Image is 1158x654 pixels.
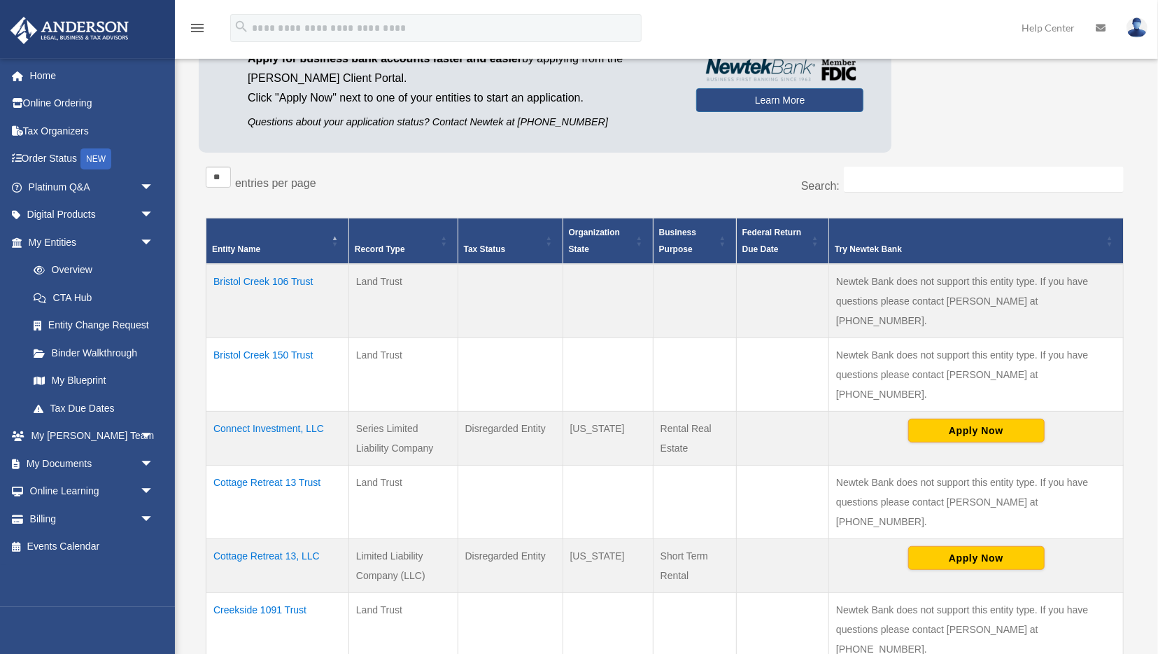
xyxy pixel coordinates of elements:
a: Entity Change Request [20,312,168,340]
button: Apply Now [908,546,1045,570]
img: Anderson Advisors Platinum Portal [6,17,133,44]
img: NewtekBankLogoSM.png [703,59,856,81]
a: Learn More [696,88,863,112]
td: Short Term Rental [653,539,736,593]
td: Bristol Creek 106 Trust [206,264,349,338]
p: by applying from the [PERSON_NAME] Client Portal. [248,49,675,88]
a: Order StatusNEW [10,145,175,174]
span: arrow_drop_down [140,450,168,478]
a: My [PERSON_NAME] Teamarrow_drop_down [10,422,175,450]
td: Land Trust [348,264,458,338]
a: Digital Productsarrow_drop_down [10,201,175,229]
a: Overview [20,256,161,284]
td: Disregarded Entity [458,539,563,593]
th: Record Type: Activate to sort [348,218,458,265]
th: Try Newtek Bank : Activate to sort [829,218,1124,265]
td: Cottage Retreat 13 Trust [206,466,349,539]
th: Business Purpose: Activate to sort [653,218,736,265]
td: Rental Real Estate [653,412,736,466]
th: Organization State: Activate to sort [563,218,653,265]
span: arrow_drop_down [140,422,168,451]
p: Questions about your application status? Contact Newtek at [PHONE_NUMBER] [248,113,675,131]
th: Federal Return Due Date: Activate to sort [736,218,828,265]
a: Events Calendar [10,533,175,561]
a: Billingarrow_drop_down [10,505,175,533]
a: Platinum Q&Aarrow_drop_down [10,173,175,201]
a: Tax Organizers [10,117,175,145]
a: Online Learningarrow_drop_down [10,478,175,506]
img: User Pic [1127,18,1148,38]
td: [US_STATE] [563,539,653,593]
label: Search: [801,180,840,192]
td: Newtek Bank does not support this entity type. If you have questions please contact [PERSON_NAME]... [829,264,1124,338]
span: Business Purpose [659,228,696,254]
a: My Documentsarrow_drop_down [10,450,175,478]
a: Binder Walkthrough [20,339,168,367]
i: search [234,19,249,34]
label: entries per page [235,177,316,189]
p: Click "Apply Now" next to one of your entities to start an application. [248,88,675,108]
span: arrow_drop_down [140,478,168,506]
a: My Entitiesarrow_drop_down [10,228,168,256]
th: Tax Status: Activate to sort [458,218,563,265]
td: Connect Investment, LLC [206,412,349,466]
i: menu [189,20,206,36]
span: Tax Status [464,244,506,254]
span: arrow_drop_down [140,201,168,230]
span: Record Type [355,244,405,254]
a: Online Ordering [10,90,175,118]
th: Entity Name: Activate to invert sorting [206,218,349,265]
td: [US_STATE] [563,412,653,466]
td: Cottage Retreat 13, LLC [206,539,349,593]
div: Try Newtek Bank [835,241,1102,258]
span: Federal Return Due Date [742,228,802,254]
a: menu [189,25,206,36]
span: Organization State [569,228,620,254]
span: Entity Name [212,244,260,254]
span: arrow_drop_down [140,228,168,257]
td: Land Trust [348,338,458,412]
div: NEW [80,148,111,169]
td: Newtek Bank does not support this entity type. If you have questions please contact [PERSON_NAME]... [829,466,1124,539]
td: Land Trust [348,466,458,539]
span: arrow_drop_down [140,173,168,202]
td: Limited Liability Company (LLC) [348,539,458,593]
a: Home [10,62,175,90]
a: My Blueprint [20,367,168,395]
td: Series Limited Liability Company [348,412,458,466]
a: CTA Hub [20,284,168,312]
button: Apply Now [908,419,1045,443]
td: Disregarded Entity [458,412,563,466]
td: Bristol Creek 150 Trust [206,338,349,412]
td: Newtek Bank does not support this entity type. If you have questions please contact [PERSON_NAME]... [829,338,1124,412]
a: Tax Due Dates [20,394,168,422]
span: arrow_drop_down [140,505,168,534]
